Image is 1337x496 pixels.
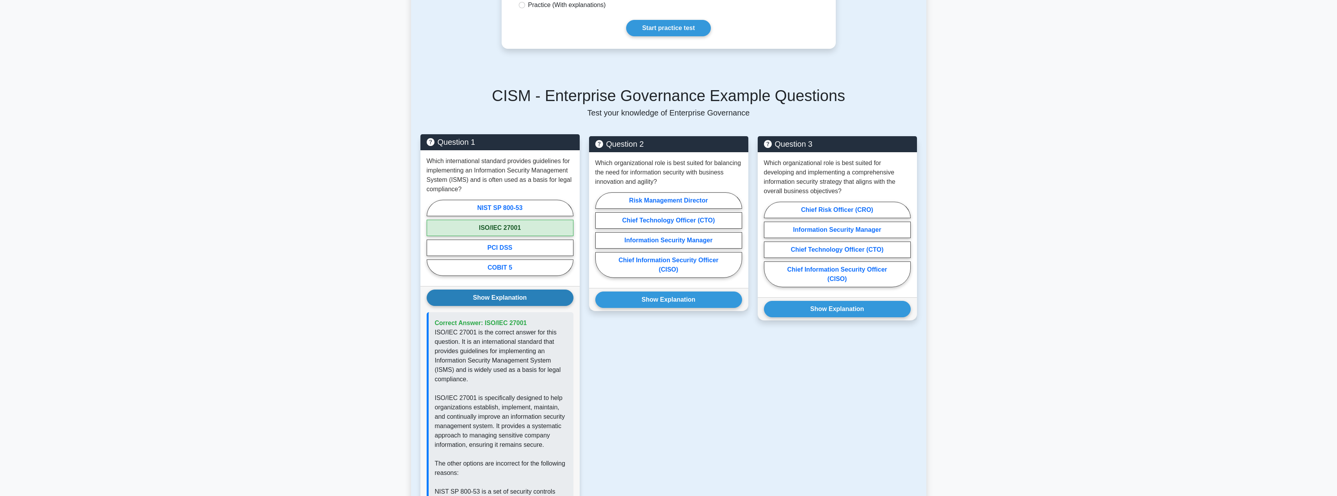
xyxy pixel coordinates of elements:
button: Show Explanation [427,290,573,306]
p: Test your knowledge of Enterprise Governance [420,108,917,117]
label: PCI DSS [427,240,573,256]
label: Risk Management Director [595,192,742,209]
a: Start practice test [626,20,711,36]
button: Show Explanation [764,301,911,317]
label: NIST SP 800-53 [427,200,573,216]
label: COBIT 5 [427,260,573,276]
p: Which international standard provides guidelines for implementing an Information Security Managem... [427,156,573,194]
h5: Question 2 [595,139,742,149]
label: Practice (With explanations) [528,0,606,10]
p: Which organizational role is best suited for developing and implementing a comprehensive informat... [764,158,911,196]
label: Chief Risk Officer (CRO) [764,202,911,218]
label: Chief Information Security Officer (CISO) [595,252,742,278]
label: Chief Technology Officer (CTO) [595,212,742,229]
button: Show Explanation [595,292,742,308]
label: Chief Technology Officer (CTO) [764,242,911,258]
label: Chief Information Security Officer (CISO) [764,261,911,287]
h5: CISM - Enterprise Governance Example Questions [420,86,917,105]
label: Information Security Manager [764,222,911,238]
span: Correct Answer: ISO/IEC 27001 [435,320,527,326]
label: Information Security Manager [595,232,742,249]
label: ISO/IEC 27001 [427,220,573,236]
p: Which organizational role is best suited for balancing the need for information security with bus... [595,158,742,187]
h5: Question 1 [427,137,573,147]
h5: Question 3 [764,139,911,149]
